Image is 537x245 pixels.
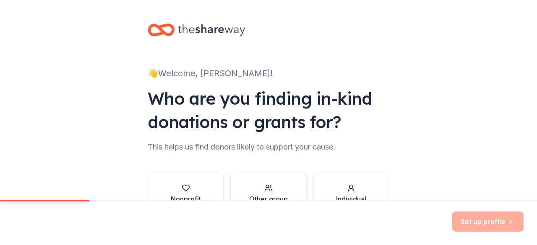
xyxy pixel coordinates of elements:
[148,140,389,154] div: This helps us find donors likely to support your cause.
[148,67,389,80] div: 👋 Welcome, [PERSON_NAME]!
[313,174,389,214] button: Individual
[148,174,224,214] button: Nonprofit
[336,194,366,204] div: Individual
[148,87,389,134] div: Who are you finding in-kind donations or grants for?
[249,194,288,204] div: Other group
[171,194,201,204] div: Nonprofit
[230,174,306,214] button: Other group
